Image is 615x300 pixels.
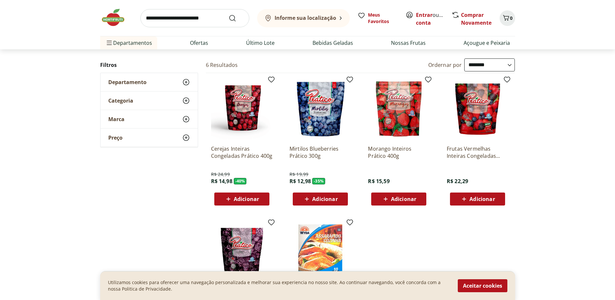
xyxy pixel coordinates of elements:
span: Adicionar [234,196,259,202]
a: Açougue e Peixaria [464,39,510,47]
span: R$ 22,29 [447,178,468,185]
img: Cerejas Inteiras Congeladas Prático 400g [211,78,273,140]
a: Bebidas Geladas [313,39,353,47]
span: Adicionar [469,196,495,202]
button: Menu [105,35,113,51]
span: Adicionar [391,196,416,202]
span: Adicionar [312,196,337,202]
h2: 6 Resultados [206,61,238,69]
a: Frutas Vermelhas Inteiras Congeladas Prático Unidade [447,145,508,159]
h2: Filtros [100,58,198,71]
img: Frutas Vermelhas Inteiras Congeladas Prático Unidade [447,78,508,140]
img: Assarápido Prático de Alumínio Wyda Com 10 Unidades [290,221,351,283]
a: Comprar Novamente [461,11,491,26]
a: Último Lote [246,39,275,47]
button: Aceitar cookies [458,279,507,292]
span: - 35 % [312,178,325,184]
span: Departamentos [105,35,152,51]
button: Adicionar [214,193,269,206]
span: Departamento [108,79,147,85]
span: Meus Favoritos [368,12,398,25]
button: Preço [101,129,198,147]
b: Informe sua localização [275,14,336,21]
img: Mirtilos Blueberries Prático 300g [290,78,351,140]
span: R$ 15,59 [368,178,389,185]
a: Mirtilos Blueberries Prático 300g [290,145,351,159]
button: Adicionar [450,193,505,206]
a: Ofertas [190,39,208,47]
span: Categoria [108,97,133,104]
span: Marca [108,116,124,122]
a: Morango Inteiros Prático 400g [368,145,430,159]
span: R$ 12,98 [290,178,311,185]
button: Adicionar [371,193,426,206]
button: Informe sua localização [257,9,350,27]
img: Amoras Inteiras Prático 400g [211,221,273,283]
button: Marca [101,110,198,128]
span: R$ 14,98 [211,178,232,185]
a: Entrar [416,11,432,19]
img: Morango Inteiros Prático 400g [368,78,430,140]
span: - 40 % [234,178,247,184]
button: Categoria [101,92,198,110]
p: Utilizamos cookies para oferecer uma navegação personalizada e melhorar sua experiencia no nosso ... [108,279,450,292]
button: Departamento [101,73,198,91]
img: Hortifruti [100,8,133,27]
a: Cerejas Inteiras Congeladas Prático 400g [211,145,273,159]
a: Nossas Frutas [391,39,426,47]
span: Preço [108,134,123,141]
label: Ordernar por [428,61,462,69]
span: R$ 19,99 [290,171,308,178]
span: R$ 24,99 [211,171,230,178]
button: Carrinho [500,10,515,26]
button: Submit Search [229,14,244,22]
a: Meus Favoritos [358,12,398,25]
span: ou [416,11,445,27]
button: Adicionar [293,193,348,206]
a: Criar conta [416,11,452,26]
input: search [140,9,249,27]
span: 0 [510,15,513,21]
